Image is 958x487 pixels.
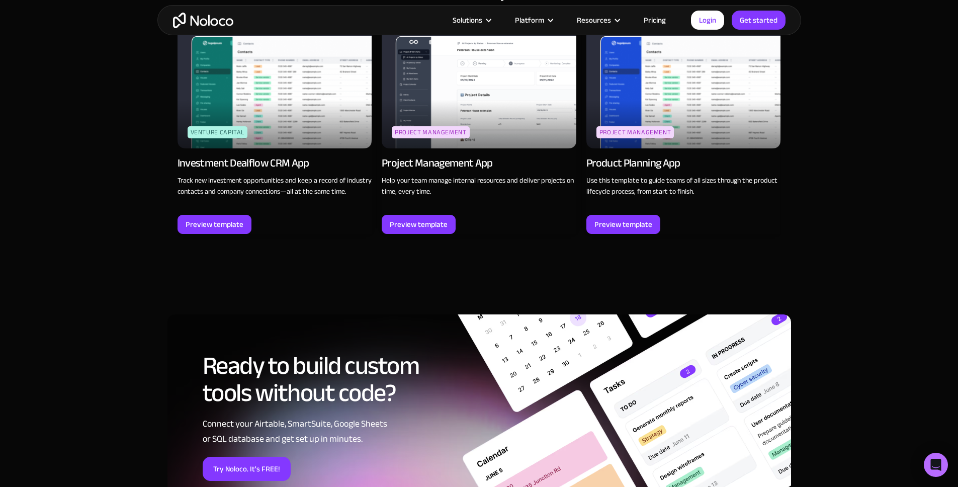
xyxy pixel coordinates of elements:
[596,126,674,138] div: Project Management
[594,218,652,231] div: Preview template
[178,175,372,197] p: Track new investment opportunities and keep a record of industry contacts and company connections...
[390,218,448,231] div: Preview template
[178,22,372,234] a: Venture CapitalInvestment Dealflow CRM AppTrack new investment opportunities and keep a record of...
[203,352,457,407] h2: Ready to build custom tools without code?
[188,126,248,138] div: Venture Capital
[564,14,631,27] div: Resources
[732,11,786,30] a: Get started
[178,156,309,170] div: Investment Dealflow CRM App
[924,453,948,477] div: Open Intercom Messenger
[392,126,470,138] div: Project Management
[586,156,680,170] div: Product Planning App
[173,13,233,28] a: home
[586,22,781,234] a: Project ManagementProduct Planning AppUse this template to guide teams of all sizes through the p...
[631,14,678,27] a: Pricing
[515,14,544,27] div: Platform
[440,14,502,27] div: Solutions
[203,457,291,481] a: Try Noloco. It's FREE!
[186,218,243,231] div: Preview template
[382,22,576,234] a: Project ManagementProject Management AppHelp your team manage internal resources and deliver proj...
[203,417,457,447] div: Connect your Airtable, SmartSuite, Google Sheets or SQL database and get set up in minutes.
[382,156,492,170] div: Project Management App
[502,14,564,27] div: Platform
[577,14,611,27] div: Resources
[586,175,781,197] p: Use this template to guide teams of all sizes through the product lifecycle process, from start t...
[453,14,482,27] div: Solutions
[382,175,576,197] p: Help your team manage internal resources and deliver projects on time, every time.
[691,11,724,30] a: Login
